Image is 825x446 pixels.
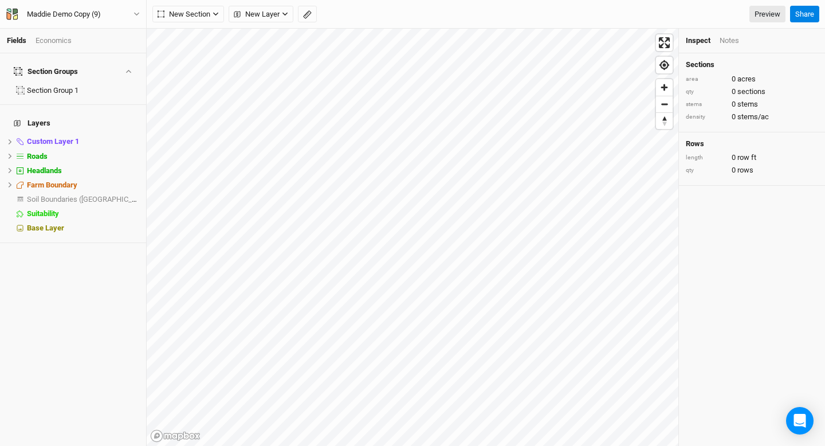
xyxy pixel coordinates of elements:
span: Suitability [27,209,59,218]
span: stems [737,99,758,109]
div: Inspect [686,36,710,46]
div: stems [686,100,726,109]
h4: Rows [686,139,818,148]
div: Roads [27,152,139,161]
span: sections [737,87,765,97]
div: length [686,154,726,162]
span: New Layer [234,9,280,20]
span: row ft [737,152,756,163]
div: Base Layer [27,224,139,233]
span: Headlands [27,166,62,175]
div: Maddie Demo Copy (9) [27,9,101,20]
span: New Section [158,9,210,20]
button: New Section [152,6,224,23]
div: area [686,75,726,84]
a: Preview [749,6,785,23]
div: Headlands [27,166,139,175]
div: 0 [686,87,818,97]
span: Soil Boundaries ([GEOGRAPHIC_DATA]) [27,195,154,204]
span: Base Layer [27,224,64,232]
button: Zoom out [656,96,673,112]
a: Fields [7,36,26,45]
div: Section Groups [14,67,78,76]
button: Shortcut: M [298,6,317,23]
button: Zoom in [656,79,673,96]
div: 0 [686,165,818,175]
div: 0 [686,74,818,84]
span: Farm Boundary [27,181,77,189]
span: Custom Layer 1 [27,137,79,146]
button: Show section groups [123,68,133,75]
div: Economics [36,36,72,46]
button: Maddie Demo Copy (9) [6,8,140,21]
div: density [686,113,726,122]
canvas: Map [147,29,678,446]
a: Mapbox logo [150,429,201,443]
span: Roads [27,152,48,161]
div: 0 [686,152,818,163]
h4: Sections [686,60,818,69]
div: Custom Layer 1 [27,137,139,146]
div: Farm Boundary [27,181,139,190]
div: Section Group 1 [27,86,139,95]
div: qty [686,166,726,175]
h4: Layers [7,112,139,135]
span: stems/ac [737,112,769,122]
div: Suitability [27,209,139,218]
span: acres [737,74,756,84]
div: Open Intercom Messenger [786,407,814,435]
button: Share [790,6,819,23]
div: Soil Boundaries (US) [27,195,139,204]
div: qty [686,88,726,96]
span: Reset bearing to north [656,113,673,129]
button: Enter fullscreen [656,34,673,51]
div: 0 [686,99,818,109]
span: rows [737,165,753,175]
button: New Layer [229,6,293,23]
button: Find my location [656,57,673,73]
button: Reset bearing to north [656,112,673,129]
div: 0 [686,112,818,122]
div: Notes [720,36,739,46]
